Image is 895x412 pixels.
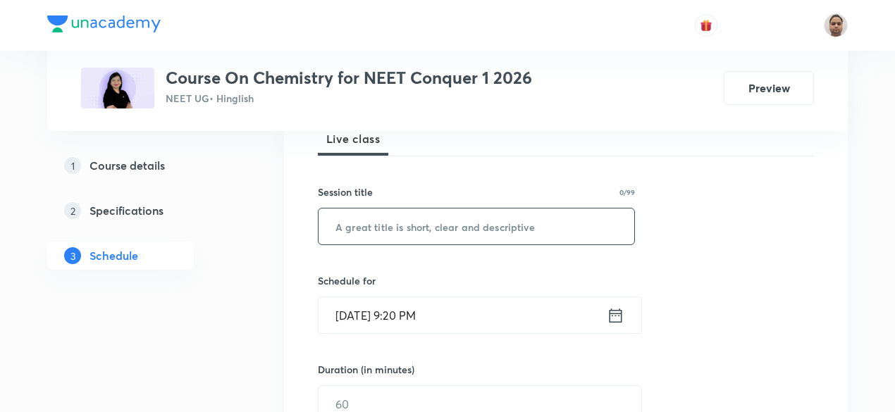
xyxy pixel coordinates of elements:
img: Company Logo [47,15,161,32]
p: 1 [64,157,81,174]
h6: Schedule for [318,273,635,288]
h3: Course On Chemistry for NEET Conquer 1 2026 [166,68,532,88]
p: 2 [64,202,81,219]
p: NEET UG • Hinglish [166,91,532,106]
h5: Schedule [89,247,138,264]
img: avatar [700,19,712,32]
a: Company Logo [47,15,161,36]
h5: Course details [89,157,165,174]
h6: Session title [318,185,373,199]
h6: Duration (in minutes) [318,362,414,377]
h5: Specifications [89,202,163,219]
p: 0/99 [619,189,635,196]
a: 2Specifications [47,196,239,225]
span: Live class [326,130,380,147]
a: 1Course details [47,151,239,180]
img: EC6338BC-B966-4439-BF3E-CF0413C8D471_plus.png [81,68,154,108]
button: avatar [695,14,717,37]
input: A great title is short, clear and descriptive [319,208,634,244]
button: Preview [724,71,814,105]
p: 3 [64,247,81,264]
img: Shekhar Banerjee [824,13,848,37]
